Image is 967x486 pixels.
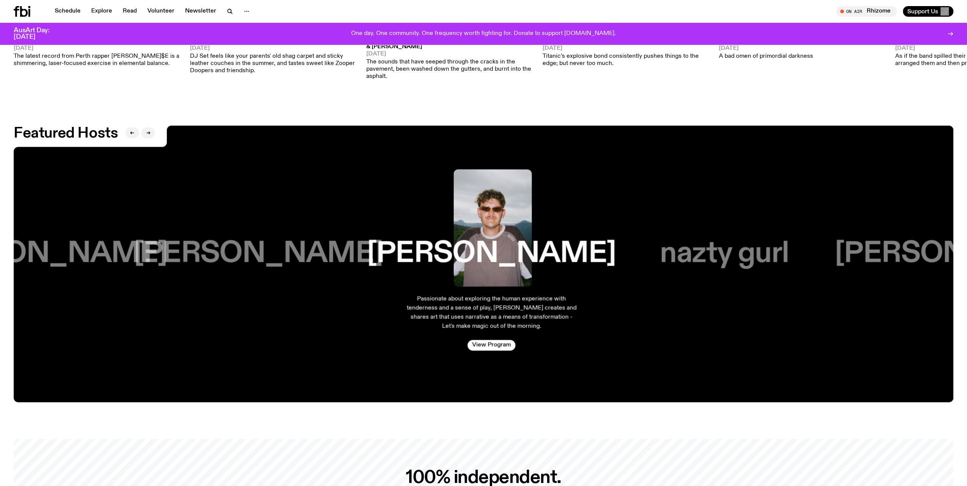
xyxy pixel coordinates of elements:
h3: nazty gurl [660,239,789,268]
h3: AusArt Day: [DATE] [14,27,62,40]
p: A bad omen of primordial darkness [719,53,813,60]
span: [DATE] [14,46,182,51]
span: Support Us [907,8,938,15]
a: Newsletter [180,6,221,17]
p: One day. One community. One frequency worth fighting for. Donate to support [DOMAIN_NAME]. [351,30,616,37]
button: Support Us [903,6,953,17]
span: [DATE] [543,46,711,51]
span: [DATE] [366,51,534,57]
p: DJ Set feels like your parents' old shag carpet and sticky leather couches in the summer, and tas... [190,53,358,75]
a: [DEMOGRAPHIC_DATA] IS THE WIND –MALI JO$E[DATE]The latest record from Perth rapper [PERSON_NAME]$... [14,38,182,67]
a: Dj Set –Mouseatouille[DATE]DJ Set feels like your parents' old shag carpet and sticky leather cou... [190,38,358,74]
span: [DATE] [190,46,358,51]
a: View Program [467,340,515,351]
h3: [PERSON_NAME] [134,239,383,268]
span: [DATE] [719,46,813,51]
a: Schedule [50,6,85,17]
button: On AirRhizome [836,6,897,17]
a: S.C.U.M[DATE]A bad omen of primordial darkness [719,38,813,60]
p: The latest record from Perth rapper [PERSON_NAME]$E is a shimmering, laser-focused exercise in el... [14,53,182,67]
p: The sounds that have seeped through the cracks in the pavement, been washed down the gutters, and... [366,59,534,81]
a: Explore [87,6,117,17]
img: Harrie Hastings stands in front of cloud-covered sky and rolling hills. He's wearing sunglasses a... [454,169,532,287]
h2: Featured Hosts [14,127,118,140]
a: Read [118,6,141,17]
h3: [PERSON_NAME] [367,239,616,268]
a: [PERSON_NAME] –Titanic[DATE]Titanic’s explosive bond consistently pushes things to the edge; but ... [543,38,711,67]
a: Volunteer [143,6,179,17]
p: Titanic’s explosive bond consistently pushes things to the edge; but never too much. [543,53,711,67]
p: Passionate about exploring the human experience with tenderness and a sense of play, [PERSON_NAME... [406,294,576,331]
a: WAR WITH CHINA –BAYANG (tha Bushranger) & [PERSON_NAME][DATE]The sounds that have seeped through ... [366,38,534,80]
